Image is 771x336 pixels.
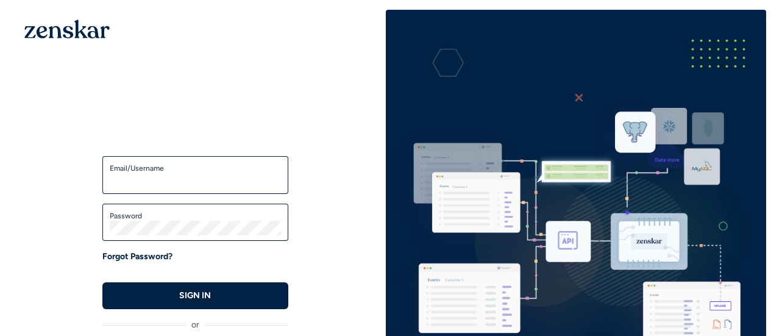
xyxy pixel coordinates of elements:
img: 1OGAJ2xQqyY4LXKgY66KYq0eOWRCkrZdAb3gUhuVAqdWPZE9SRJmCz+oDMSn4zDLXe31Ii730ItAGKgCKgCCgCikA4Av8PJUP... [24,20,110,38]
button: SIGN IN [102,282,288,309]
a: Forgot Password? [102,251,172,263]
label: Password [110,211,281,221]
p: SIGN IN [179,290,211,302]
div: or [102,309,288,331]
label: Email/Username [110,163,281,173]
